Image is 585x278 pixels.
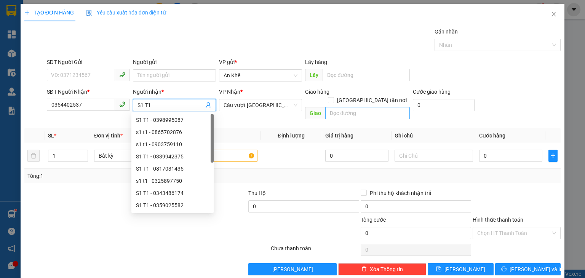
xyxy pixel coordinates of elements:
[248,263,336,275] button: [PERSON_NAME]
[305,59,327,65] span: Lấy hàng
[510,265,563,273] span: [PERSON_NAME] và In
[361,266,367,272] span: delete
[278,133,305,139] span: Định lượng
[338,263,426,275] button: deleteXóa Thông tin
[24,10,74,16] span: TẠO ĐƠN HÀNG
[179,150,257,162] input: VD: Bàn, Ghế
[325,150,388,162] input: 0
[272,265,313,273] span: [PERSON_NAME]
[94,133,123,139] span: Đơn vị tính
[361,217,386,223] span: Tổng cước
[27,172,226,180] div: Tổng: 1
[136,189,209,197] div: S1 T1 - 0343486174
[131,163,214,175] div: S1 T1 - 0817031435
[133,88,216,96] div: Người nhận
[435,29,458,35] label: Gán nhãn
[501,266,507,272] span: printer
[131,138,214,150] div: s1 t1 - 0903759110
[323,69,410,81] input: Dọc đường
[224,70,297,81] span: An Khê
[334,96,410,104] span: [GEOGRAPHIC_DATA] tận nơi
[205,102,211,108] span: user-add
[367,189,435,197] span: Phí thu hộ khách nhận trả
[305,69,323,81] span: Lấy
[551,11,557,17] span: close
[136,152,209,161] div: S1 T1 - 0339942375
[270,244,360,257] div: Chưa thanh toán
[47,88,130,96] div: SĐT Người Nhận
[136,116,209,124] div: S1 T1 - 0398995087
[479,133,505,139] span: Cước hàng
[428,263,494,275] button: save[PERSON_NAME]
[136,165,209,173] div: S1 T1 - 0817031435
[543,4,564,25] button: Close
[392,128,476,143] th: Ghi chú
[131,175,214,187] div: s1 t1 - 0325897750
[136,140,209,149] div: s1 t1 - 0903759110
[305,89,329,95] span: Giao hàng
[413,99,475,111] input: Cước giao hàng
[131,126,214,138] div: s1 t1 - 0865702876
[136,201,209,209] div: S1 T1 - 0359025582
[136,128,209,136] div: s1 t1 - 0865702876
[119,101,125,107] span: phone
[436,266,441,272] span: save
[48,133,54,139] span: SL
[86,10,166,16] span: Yêu cầu xuất hóa đơn điện tử
[224,99,297,111] span: Cầu vượt Bình Phước
[47,58,130,66] div: SĐT Người Gửi
[131,199,214,211] div: S1 T1 - 0359025582
[131,187,214,199] div: S1 T1 - 0343486174
[219,58,302,66] div: VP gửi
[325,133,353,139] span: Giá trị hàng
[131,150,214,163] div: S1 T1 - 0339942375
[219,89,240,95] span: VP Nhận
[24,10,30,15] span: plus
[549,153,557,159] span: plus
[248,190,266,196] span: Thu Hộ
[325,107,410,119] input: Dọc đường
[27,150,40,162] button: delete
[119,72,125,78] span: phone
[99,150,168,161] span: Bất kỳ
[136,177,209,185] div: s1 t1 - 0325897750
[413,89,451,95] label: Cước giao hàng
[131,114,214,126] div: S1 T1 - 0398995087
[444,265,485,273] span: [PERSON_NAME]
[473,217,523,223] label: Hình thức thanh toán
[548,150,558,162] button: plus
[395,150,473,162] input: Ghi Chú
[305,107,325,119] span: Giao
[495,263,561,275] button: printer[PERSON_NAME] và In
[370,265,403,273] span: Xóa Thông tin
[86,10,92,16] img: icon
[133,58,216,66] div: Người gửi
